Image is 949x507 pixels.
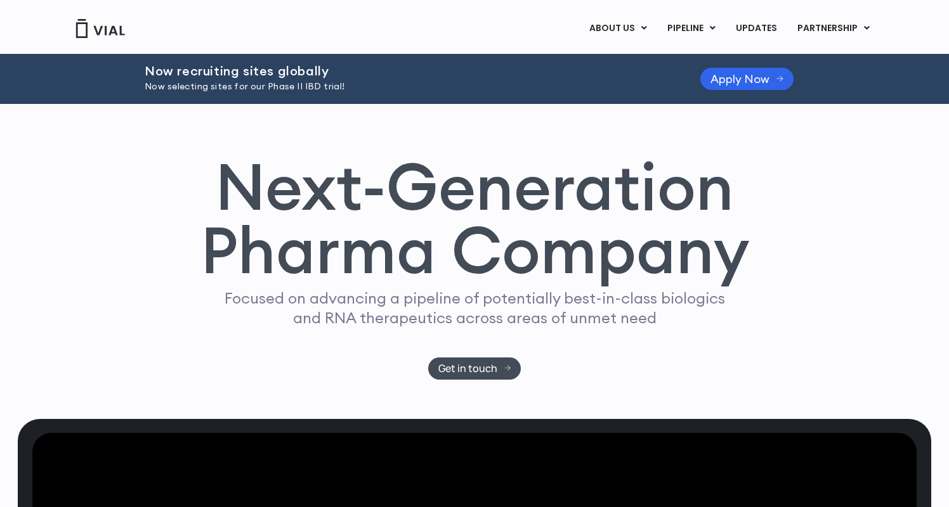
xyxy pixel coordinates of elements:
img: Vial Logo [75,19,126,38]
a: Apply Now [700,68,794,90]
a: PARTNERSHIPMenu Toggle [787,18,880,39]
span: Get in touch [438,364,497,373]
a: UPDATES [726,18,787,39]
h1: Next-Generation Pharma Company [200,155,749,283]
h2: Now recruiting sites globally [145,64,669,78]
a: Get in touch [428,357,521,380]
span: Apply Now [710,74,769,84]
a: PIPELINEMenu Toggle [657,18,725,39]
p: Focused on advancing a pipeline of potentially best-in-class biologics and RNA therapeutics acros... [219,288,730,328]
a: ABOUT USMenu Toggle [579,18,657,39]
p: Now selecting sites for our Phase II IBD trial! [145,80,669,94]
